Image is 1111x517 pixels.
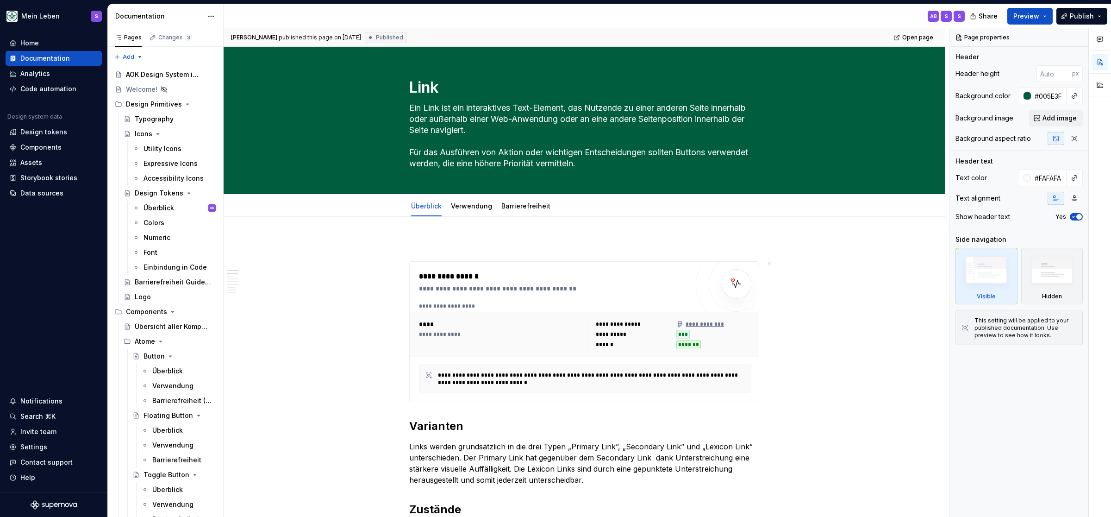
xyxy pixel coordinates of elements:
div: Barrierefreiheit [498,196,554,215]
div: Font [144,248,157,257]
a: Data sources [6,186,102,201]
h2: Zustände [409,502,759,517]
div: S [945,13,948,20]
div: Code automation [20,84,76,94]
div: Contact support [20,458,73,467]
div: Toggle Button [144,470,189,479]
button: Mein LebenS [2,6,106,26]
span: Preview [1013,12,1039,21]
a: Überblick [137,364,219,378]
a: Settings [6,440,102,454]
a: Verwendung [137,378,219,393]
label: Yes [1055,213,1066,221]
div: Button [144,352,165,361]
div: Header height [955,69,999,78]
div: Text alignment [955,194,1000,203]
a: Verwendung [137,497,219,512]
div: Verwendung [152,500,193,509]
button: Preview [1007,8,1053,25]
div: Design system data [7,113,62,120]
button: Share [965,8,1004,25]
button: Publish [1056,8,1107,25]
a: Design tokens [6,125,102,139]
a: Logo [120,290,219,304]
div: Header text [955,157,993,166]
button: Notifications [6,394,102,409]
input: Auto [1031,170,1067,186]
div: Colors [144,218,164,227]
textarea: Ein Link ist ein interaktives Text-Element, das Nutzende zu einer anderen Seite innerhalb oder au... [407,101,757,171]
div: AB [930,13,937,20]
div: Accessibility Icons [144,174,204,183]
a: Überblick [411,202,442,210]
img: df5db9ef-aba0-4771-bf51-9763b7497661.png [6,11,18,22]
textarea: Link [407,76,757,99]
div: Changes [158,34,192,41]
div: AOK Design System in Arbeit [126,70,202,79]
a: Verwendung [137,438,219,453]
div: published this page on [DATE] [279,34,361,41]
div: Überblick [152,366,183,376]
a: Verwendung [451,202,492,210]
div: Home [20,38,39,48]
a: Überblick [137,423,219,438]
button: Add image [1029,110,1083,126]
span: Add image [1042,113,1077,123]
a: Numeric [129,230,219,245]
a: Barrierefreiheit [501,202,550,210]
div: Verwendung [152,441,193,450]
a: AOK Design System in Arbeit [111,67,219,82]
div: Background color [955,91,1011,101]
div: Settings [20,442,47,452]
div: Text color [955,173,987,183]
div: Überblick [407,196,445,215]
div: Überblick [152,485,183,494]
div: Barrierefreiheit (WIP) [152,396,214,405]
div: Pages [115,34,142,41]
a: Floating Button [129,408,219,423]
div: Design Primitives [111,97,219,112]
div: Verwendung [447,196,496,215]
a: Colors [129,215,219,230]
div: Documentation [20,54,70,63]
div: Design Primitives [126,100,182,109]
a: Assets [6,155,102,170]
div: Components [111,304,219,319]
div: S [768,260,771,268]
svg: Supernova Logo [31,500,77,510]
p: Links werden grundsätzlich in die drei Typen „Primary Link”, „Secondary Link” und „Lexicon Link” ... [409,441,759,485]
a: Code automation [6,82,102,96]
div: Barrierefreiheit [152,455,201,465]
a: Documentation [6,51,102,66]
div: This setting will be applied to your published documentation. Use preview to see how it looks. [974,317,1077,339]
div: Typography [135,114,174,124]
a: Barrierefreiheit Guidelines [120,275,219,290]
div: Überblick [152,426,183,435]
h2: Varianten [409,419,759,434]
a: Überblick [137,482,219,497]
a: Home [6,36,102,50]
div: Icons [135,129,152,139]
a: Barrierefreiheit [137,453,219,467]
div: Search ⌘K [20,412,56,421]
div: Background image [955,113,1013,123]
div: Components [126,307,167,316]
a: Analytics [6,66,102,81]
a: ÜberblickAB [129,201,219,215]
a: Components [6,140,102,155]
div: Design tokens [20,127,67,137]
a: Einbindung in Code [129,260,219,275]
div: Design Tokens [135,189,183,198]
div: Utility Icons [144,144,181,153]
div: Floating Button [144,411,193,420]
div: Atome [135,337,155,346]
span: Add [123,53,134,61]
div: Analytics [20,69,50,78]
a: Welcome! [111,82,219,97]
button: Contact support [6,455,102,470]
div: Barrierefreiheit Guidelines [135,277,211,287]
div: Logo [135,292,151,302]
div: Numeric [144,233,170,242]
div: Assets [20,158,42,167]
